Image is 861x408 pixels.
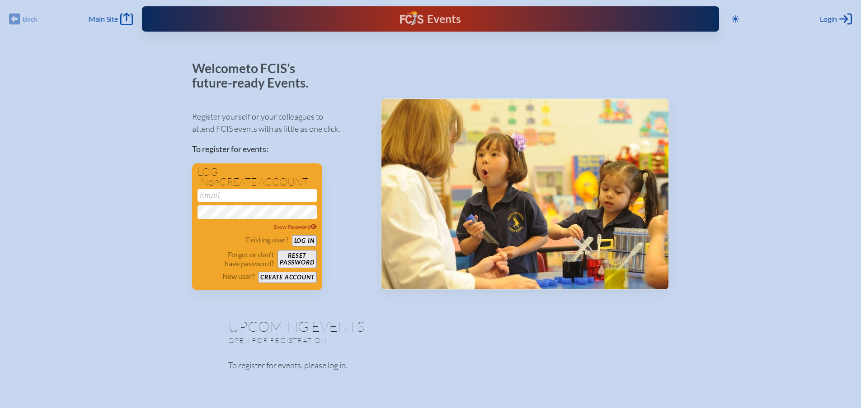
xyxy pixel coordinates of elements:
img: Events [381,99,668,289]
button: Resetpassword [278,250,316,268]
span: Login [820,14,837,23]
span: Main Site [89,14,118,23]
h1: Log in create account [198,167,317,187]
p: Welcome to FCIS’s future-ready Events. [192,61,319,90]
div: FCIS Events — Future ready [301,11,560,27]
p: To register for events: [192,143,366,155]
a: Main Site [89,13,133,25]
button: Create account [258,272,316,283]
p: Register yourself or your colleagues to attend FCIS events with as little as one click. [192,111,366,135]
span: or [208,178,220,187]
p: Forgot or don’t have password? [198,250,274,268]
input: Email [198,189,317,202]
p: To register for events, please log in. [228,359,633,371]
span: Show Password [273,223,317,230]
p: New user? [222,272,254,281]
p: Open for registration [228,336,467,345]
h1: Upcoming Events [228,319,633,334]
button: Log in [292,235,317,246]
p: Existing user? [246,235,288,244]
